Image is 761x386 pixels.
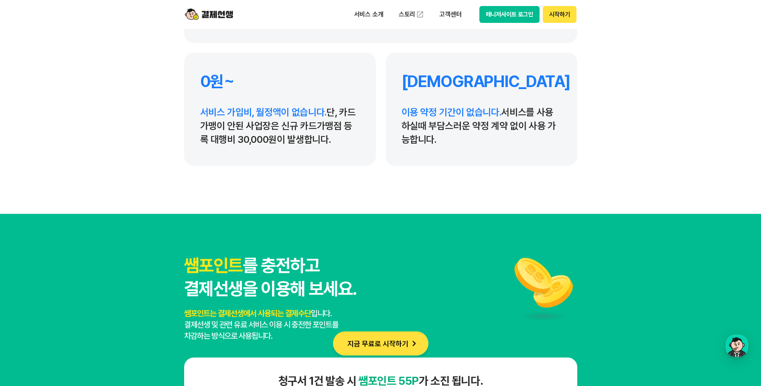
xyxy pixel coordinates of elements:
[73,267,83,273] span: 대화
[124,266,134,273] span: 설정
[184,308,356,341] p: 입니다. 결제선생 및 관련 유료 서비스 이용 시 충전한 포인트를 차감하는 방식으로 사용됩니다.
[434,7,467,22] p: 고객센터
[543,6,576,23] button: 시작하기
[408,338,420,349] img: 화살표 아이콘
[53,254,103,274] a: 대화
[393,6,430,22] a: 스토리
[103,254,154,274] a: 설정
[402,106,501,118] span: 이용 약정 기간이 없습니다.
[333,331,428,356] button: 지금 무료로 시작하기
[402,106,561,146] p: 서비스를 사용하실때 부담스러운 약정 계약 없이 사용 가능합니다.
[349,7,389,22] p: 서비스 소개
[509,254,577,322] img: 쌤포인트
[200,72,360,91] h4: 0원~
[200,106,360,146] p: 단, 카드가맹이 안된 사업장은 신규 카드가맹점 등록 대행비 30,000원이 발생합니다.
[402,72,561,91] h4: [DEMOGRAPHIC_DATA]
[2,254,53,274] a: 홈
[185,7,233,22] img: logo
[416,10,424,18] img: 외부 도메인 오픈
[25,266,30,273] span: 홈
[479,6,540,23] button: 매니저사이트 로그인
[184,255,243,276] span: 쌤포인트
[200,106,327,118] span: 서비스 가입비, 월정액이 없습니다.
[184,309,311,318] span: 쌤포인트는 결제선생에서 사용되는 결제수단
[184,254,356,301] h3: 를 충전하고 결제선생을 이용해 보세요.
